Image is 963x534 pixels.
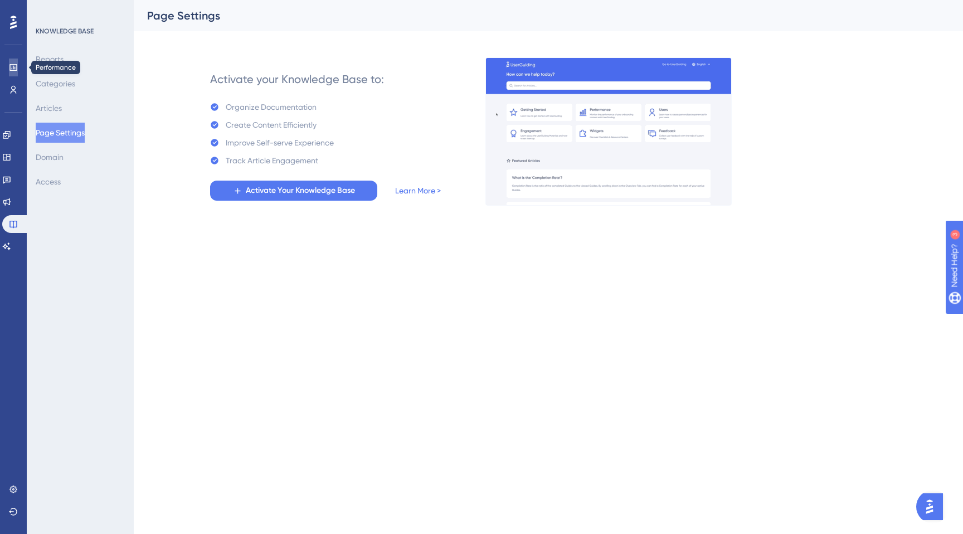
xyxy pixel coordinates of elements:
button: Activate Your Knowledge Base [210,181,377,201]
div: Organize Documentation [226,100,317,114]
iframe: UserGuiding AI Assistant Launcher [916,490,950,523]
span: Activate Your Knowledge Base [246,184,355,197]
button: Articles [36,98,62,118]
button: Domain [36,147,64,167]
div: Create Content Efficiently [226,118,317,132]
button: Reports [36,49,64,69]
button: Access [36,172,61,192]
button: Page Settings [36,123,85,143]
div: Improve Self-serve Experience [226,136,334,149]
div: Activate your Knowledge Base to: [210,71,384,87]
div: KNOWLEDGE BASE [36,27,94,36]
div: Track Article Engagement [226,154,318,167]
span: Need Help? [26,3,70,16]
div: 3 [77,6,81,14]
img: a27db7f7ef9877a438c7956077c236be.gif [485,57,732,206]
a: Learn More > [395,184,441,197]
div: Page Settings [147,8,922,23]
button: Categories [36,74,75,94]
